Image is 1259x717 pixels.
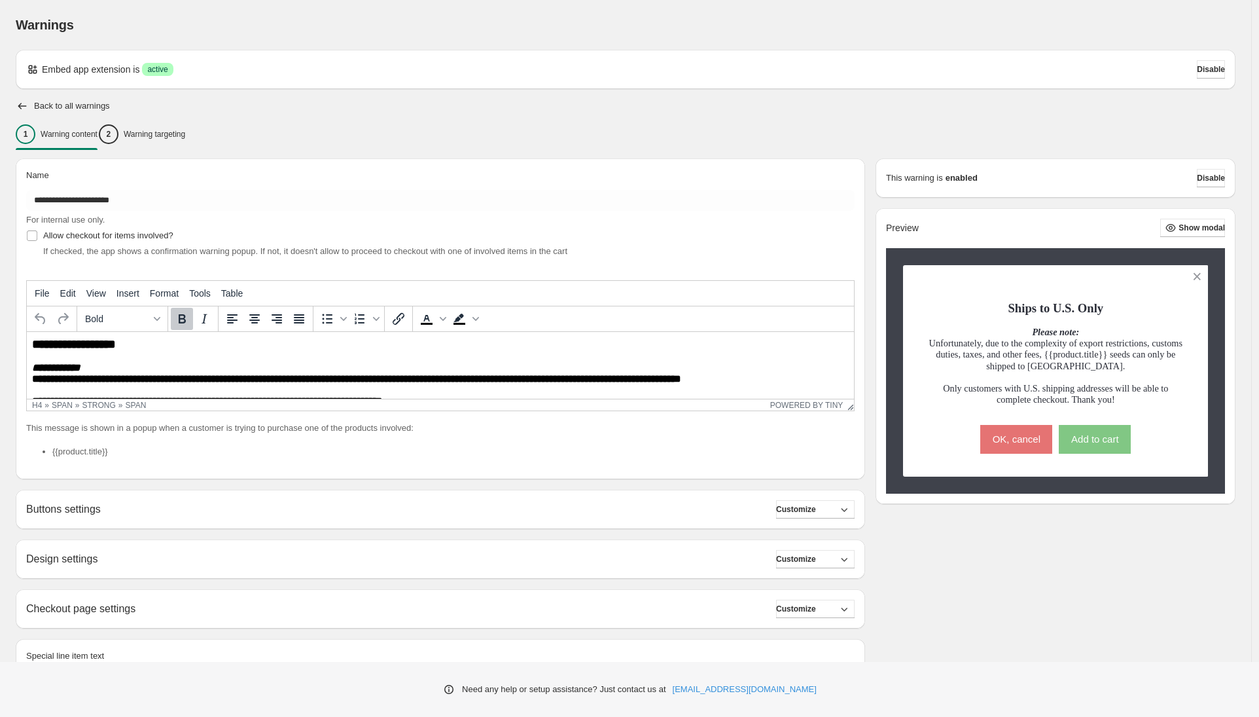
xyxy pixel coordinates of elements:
[843,399,854,411] div: Resize
[86,288,106,299] span: View
[99,120,185,148] button: 2Warning targeting
[16,120,98,148] button: 1Warning content
[776,504,816,515] span: Customize
[99,124,118,144] div: 2
[85,314,149,324] span: Bold
[126,401,147,410] div: span
[124,129,185,139] p: Warning targeting
[1197,64,1225,75] span: Disable
[43,246,567,256] span: If checked, the app shows a confirmation warning popup. If not, it doesn't allow to proceed to ch...
[60,288,76,299] span: Edit
[32,401,42,410] div: h4
[980,425,1052,454] button: OK, cancel
[349,308,381,330] div: Numbered list
[929,327,1182,371] span: Unfortunately, due to the complexity of export restrictions, customs duties, taxes, and other fee...
[193,308,215,330] button: Italic
[42,63,139,76] p: Embed app extension is
[43,230,173,240] span: Allow checkout for items involved?
[1008,301,1103,315] span: Ships to U.S. Only
[26,553,98,565] h2: Design settings
[41,129,98,139] p: Warning content
[34,101,110,111] h2: Back to all warnings
[52,445,855,458] li: {{product.title}}
[26,503,101,515] h2: Buttons settings
[189,288,211,299] span: Tools
[448,308,481,330] div: Background color
[288,308,310,330] button: Justify
[150,288,179,299] span: Format
[946,172,978,185] strong: enabled
[52,401,73,410] div: span
[35,288,50,299] span: File
[387,308,410,330] button: Insert/edit link
[1059,425,1131,454] button: Add to cart
[5,5,822,75] body: Rich Text Area. Press ALT-0 for help.
[116,288,139,299] span: Insert
[44,401,49,410] div: »
[1197,60,1225,79] button: Disable
[27,332,854,399] iframe: Rich Text Area
[776,600,855,618] button: Customize
[316,308,349,330] div: Bullet list
[171,308,193,330] button: Bold
[26,651,104,661] span: Special line item text
[1032,327,1079,337] em: Please note:
[52,308,74,330] button: Redo
[943,383,1168,405] span: Only customers with U.S. shipping addresses will be able to complete checkout. Thank you!
[75,401,80,410] div: »
[776,550,855,568] button: Customize
[243,308,266,330] button: Align center
[416,308,448,330] div: Text color
[1197,173,1225,183] span: Disable
[26,170,49,180] span: Name
[776,554,816,564] span: Customize
[673,683,817,696] a: [EMAIL_ADDRESS][DOMAIN_NAME]
[266,308,288,330] button: Align right
[1160,219,1225,237] button: Show modal
[29,308,52,330] button: Undo
[26,602,135,615] h2: Checkout page settings
[147,64,168,75] span: active
[776,500,855,519] button: Customize
[1197,169,1225,187] button: Disable
[26,215,105,225] span: For internal use only.
[776,604,816,614] span: Customize
[221,308,243,330] button: Align left
[886,223,919,234] h2: Preview
[118,401,123,410] div: »
[1179,223,1225,233] span: Show modal
[221,288,243,299] span: Table
[82,401,116,410] div: strong
[16,124,35,144] div: 1
[770,401,843,410] a: Powered by Tiny
[26,422,855,435] p: This message is shown in a popup when a customer is trying to purchase one of the products involved:
[886,172,943,185] p: This warning is
[16,18,74,32] span: Warnings
[80,308,165,330] button: Formats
